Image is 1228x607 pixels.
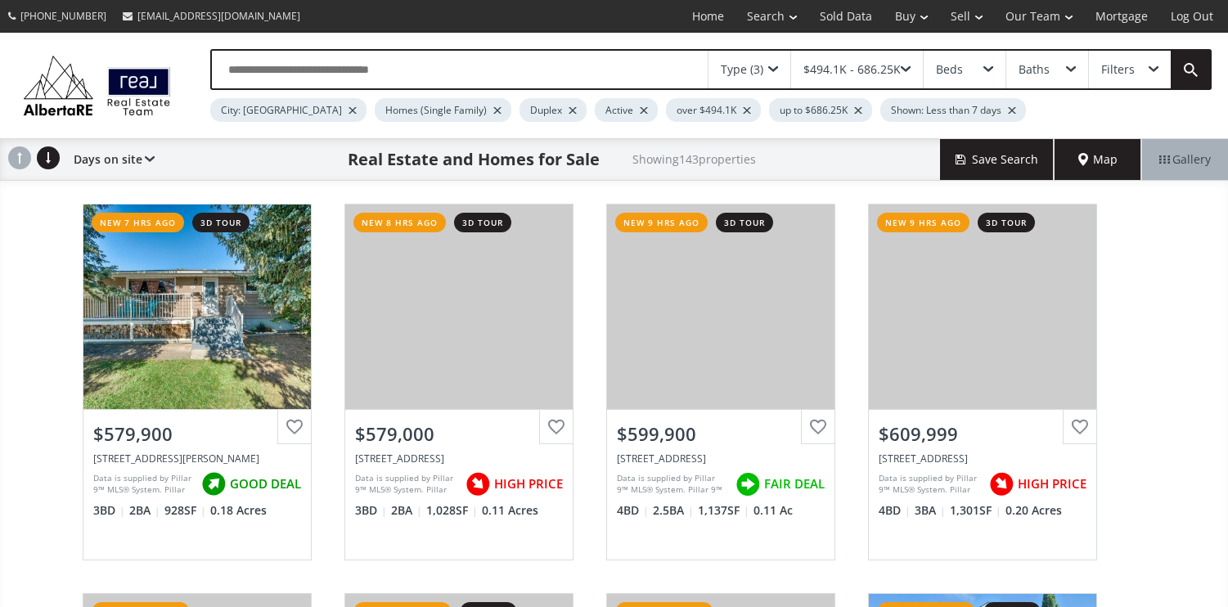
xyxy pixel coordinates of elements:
[391,502,422,519] span: 2 BA
[494,475,563,492] span: HIGH PRICE
[197,468,230,501] img: rating icon
[653,502,694,519] span: 2.5 BA
[632,153,756,165] h2: Showing 143 properties
[1141,139,1228,180] div: Gallery
[1019,64,1050,75] div: Baths
[936,64,963,75] div: Beds
[985,468,1018,501] img: rating icon
[230,475,301,492] span: GOOD DEAL
[93,452,301,465] div: 536 Thornhill Place NW, Calgary, AB T2K 2S7
[355,472,457,497] div: Data is supplied by Pillar 9™ MLS® System. Pillar 9™ is the owner of the copyright in its MLS® Sy...
[617,472,727,497] div: Data is supplied by Pillar 9™ MLS® System. Pillar 9™ is the owner of the copyright in its MLS® Sy...
[164,502,206,519] span: 928 SF
[1005,502,1062,519] span: 0.20 Acres
[20,9,106,23] span: [PHONE_NUMBER]
[1101,64,1135,75] div: Filters
[482,502,538,519] span: 0.11 Acres
[375,98,511,122] div: Homes (Single Family)
[355,502,387,519] span: 3 BD
[1055,139,1141,180] div: Map
[590,187,852,577] a: new 9 hrs ago3d tour$599,900[STREET_ADDRESS]Data is supplied by Pillar 9™ MLS® System. Pillar 9™ ...
[93,502,125,519] span: 3 BD
[355,421,563,447] div: $579,000
[666,98,761,122] div: over $494.1K
[769,98,872,122] div: up to $686.25K
[93,472,193,497] div: Data is supplied by Pillar 9™ MLS® System. Pillar 9™ is the owner of the copyright in its MLS® Sy...
[520,98,587,122] div: Duplex
[426,502,478,519] span: 1,028 SF
[1078,151,1118,168] span: Map
[461,468,494,501] img: rating icon
[129,502,160,519] span: 2 BA
[753,502,793,519] span: 0.11 Ac
[355,452,563,465] div: 295 Coventry Road NE, Calgary, AB T3K 5K5
[950,502,1001,519] span: 1,301 SF
[731,468,764,501] img: rating icon
[617,452,825,465] div: 72 Beaconsfield Way NW, Calgary, AB T3K 1X1
[915,502,946,519] span: 3 BA
[595,98,658,122] div: Active
[210,98,367,122] div: City: [GEOGRAPHIC_DATA]
[852,187,1113,577] a: new 9 hrs ago3d tour$609,999[STREET_ADDRESS]Data is supplied by Pillar 9™ MLS® System. Pillar 9™ ...
[328,187,590,577] a: new 8 hrs ago3d tour$579,000[STREET_ADDRESS]Data is supplied by Pillar 9™ MLS® System. Pillar 9™ ...
[617,421,825,447] div: $599,900
[16,52,178,119] img: Logo
[210,502,267,519] span: 0.18 Acres
[348,148,600,171] h1: Real Estate and Homes for Sale
[764,475,825,492] span: FAIR DEAL
[66,187,328,577] a: new 7 hrs ago3d tour$579,900[STREET_ADDRESS][PERSON_NAME]Data is supplied by Pillar 9™ MLS® Syste...
[880,98,1026,122] div: Shown: Less than 7 days
[879,472,981,497] div: Data is supplied by Pillar 9™ MLS® System. Pillar 9™ is the owner of the copyright in its MLS® Sy...
[617,502,649,519] span: 4 BD
[137,9,300,23] span: [EMAIL_ADDRESS][DOMAIN_NAME]
[803,64,901,75] div: $494.1K - 686.25K
[698,502,749,519] span: 1,137 SF
[879,421,1086,447] div: $609,999
[93,421,301,447] div: $579,900
[65,139,155,180] div: Days on site
[940,139,1055,180] button: Save Search
[879,502,911,519] span: 4 BD
[879,452,1086,465] div: 64 Castledale Crescent NE, Calgary, AB T3J 1X4
[1018,475,1086,492] span: HIGH PRICE
[1159,151,1211,168] span: Gallery
[115,1,308,31] a: [EMAIL_ADDRESS][DOMAIN_NAME]
[721,64,763,75] div: Type (3)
